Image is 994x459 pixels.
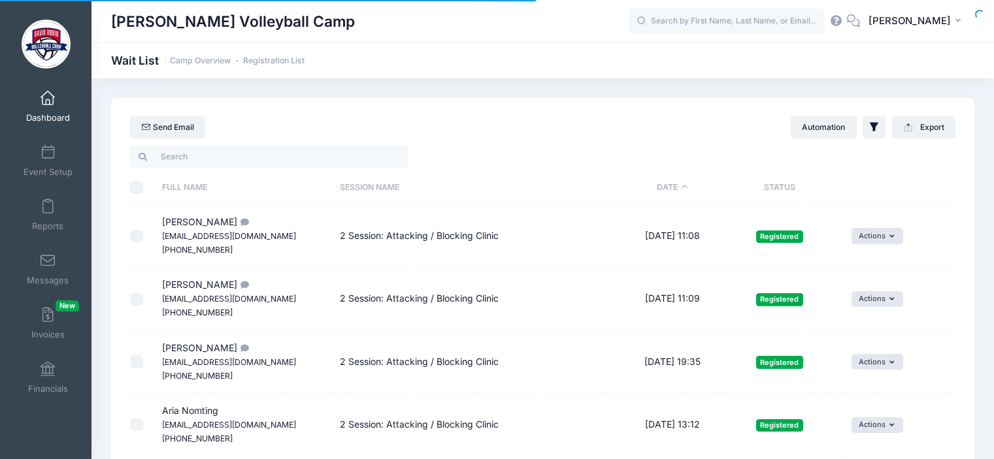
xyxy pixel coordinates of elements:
span: New [56,300,79,311]
a: Dashboard [17,84,79,129]
span: [PERSON_NAME] [162,216,296,255]
button: Actions [852,354,903,370]
button: Actions [852,291,903,307]
small: [EMAIL_ADDRESS][DOMAIN_NAME] [162,420,296,430]
img: David Rubio Volleyball Camp [22,20,71,69]
button: Actions [852,417,903,433]
button: [PERSON_NAME] [860,7,974,37]
span: Messages [27,275,69,286]
span: Registered [756,419,803,432]
td: 2 Session: Attacking / Blocking Clinic [334,205,631,268]
span: Event Setup [24,166,73,178]
td: 2 Session: Attacking / Blocking Clinic [334,394,631,456]
span: Registered [756,230,803,243]
th: : activate to sort column ascending [846,170,955,205]
span: [PERSON_NAME] [162,279,296,317]
small: [PHONE_NUMBER] [162,245,233,255]
i: Naomi and Bianca [237,218,248,227]
a: Event Setup [17,138,79,183]
small: [PHONE_NUMBER] [162,371,233,381]
a: Registration List [243,56,305,66]
h1: [PERSON_NAME] Volleyball Camp [111,7,355,37]
span: Financials [28,383,68,394]
a: Reports [17,192,79,238]
a: Financials [17,355,79,400]
a: Camp Overview [170,56,231,66]
i: Emery played last season for club cactus on the 13 Silver team. [237,344,248,353]
td: [DATE] 19:35 [631,331,714,394]
th: Status: activate to sort column ascending [714,170,846,205]
th: Session Name: activate to sort column ascending [334,170,631,205]
th: Full Name: activate to sort column ascending [156,170,334,205]
span: [PERSON_NAME] [162,342,296,381]
input: Search [130,146,408,168]
a: InvoicesNew [17,300,79,346]
small: [EMAIL_ADDRESS][DOMAIN_NAME] [162,294,296,304]
small: [EMAIL_ADDRESS][DOMAIN_NAME] [162,231,296,241]
button: Automation [791,116,857,138]
a: Messages [17,246,79,292]
span: Aria Nomting [162,405,296,443]
i: Naomi and Bianca [237,281,248,289]
span: Registered [756,293,803,306]
span: [PERSON_NAME] [869,14,951,28]
a: Send Email [130,116,205,138]
th: Date: activate to sort column descending [631,170,714,205]
td: [DATE] 11:09 [631,268,714,330]
span: Registered [756,356,803,368]
h1: Wait List [111,54,305,67]
input: Search by First Name, Last Name, or Email... [629,8,825,35]
small: [PHONE_NUMBER] [162,308,233,317]
small: [PHONE_NUMBER] [162,434,233,443]
td: 2 Session: Attacking / Blocking Clinic [334,268,631,330]
span: Invoices [31,329,65,340]
small: [EMAIL_ADDRESS][DOMAIN_NAME] [162,357,296,367]
span: Dashboard [26,112,70,123]
button: Export [892,116,955,138]
span: Reports [32,221,63,232]
td: [DATE] 13:12 [631,394,714,456]
button: Actions [852,228,903,244]
td: 2 Session: Attacking / Blocking Clinic [334,331,631,394]
td: [DATE] 11:08 [631,205,714,268]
